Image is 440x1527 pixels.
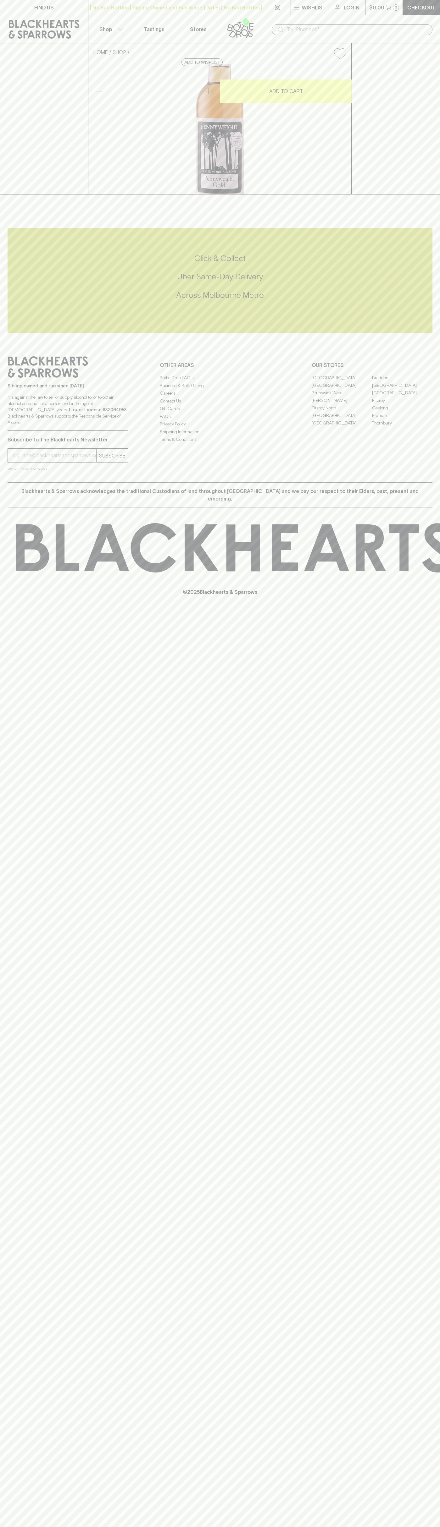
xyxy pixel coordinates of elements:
a: Business & Bulk Gifting [160,382,281,389]
p: Login [344,4,359,11]
a: Thornbury [372,419,432,427]
a: [GEOGRAPHIC_DATA] [372,389,432,397]
a: [GEOGRAPHIC_DATA] [312,419,372,427]
p: Shop [99,25,112,33]
p: Sibling owned and run since [DATE] [8,383,128,389]
h5: Across Melbourne Metro [8,290,432,300]
div: Call to action block [8,228,432,333]
a: Privacy Policy [160,420,281,428]
button: ADD TO CART [220,79,352,103]
p: OUR STORES [312,361,432,369]
p: $0.00 [369,4,384,11]
a: SHOP [113,49,126,55]
button: Shop [88,15,132,43]
p: Tastings [144,25,164,33]
a: Geelong [372,404,432,412]
p: 0 [395,6,397,9]
button: Add to wishlist [181,58,223,66]
a: Fitzroy North [312,404,372,412]
a: Braddon [372,374,432,381]
input: Try "Pinot noir" [287,25,427,35]
p: ADD TO CART [269,87,303,95]
button: Add to wishlist [331,46,349,62]
a: Terms & Conditions [160,436,281,443]
h5: Click & Collect [8,253,432,264]
button: SUBSCRIBE [97,449,128,462]
p: Subscribe to The Blackhearts Newsletter [8,436,128,443]
p: Wishlist [302,4,326,11]
a: HOME [93,49,108,55]
strong: Liquor License #32064953 [69,407,127,412]
a: Shipping Information [160,428,281,435]
a: Prahran [372,412,432,419]
p: We will never spam you [8,466,128,472]
a: Gift Cards [160,405,281,413]
p: Stores [190,25,206,33]
a: [GEOGRAPHIC_DATA] [312,412,372,419]
a: [GEOGRAPHIC_DATA] [312,381,372,389]
p: OTHER AREAS [160,361,281,369]
img: 2715.png [88,64,351,194]
a: [GEOGRAPHIC_DATA] [312,374,372,381]
input: e.g. jane@blackheartsandsparrows.com.au [13,451,96,461]
a: [PERSON_NAME] [312,397,372,404]
a: Tastings [132,15,176,43]
a: Stores [176,15,220,43]
p: FIND US [34,4,54,11]
p: Blackhearts & Sparrows acknowledges the traditional Custodians of land throughout [GEOGRAPHIC_DAT... [12,487,428,502]
a: Bottle Drop FAQ's [160,374,281,382]
a: Careers [160,390,281,397]
a: FAQ's [160,413,281,420]
h5: Uber Same-Day Delivery [8,271,432,282]
p: Checkout [407,4,436,11]
a: Fitzroy [372,397,432,404]
p: SUBSCRIBE [99,452,125,459]
a: Brunswick West [312,389,372,397]
p: It is against the law to sell or supply alcohol to, or to obtain alcohol on behalf of a person un... [8,394,128,425]
a: Contact Us [160,397,281,405]
a: [GEOGRAPHIC_DATA] [372,381,432,389]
